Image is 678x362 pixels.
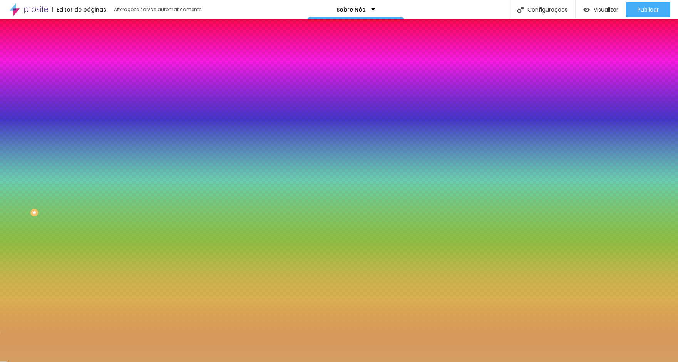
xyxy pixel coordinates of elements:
img: Icone [517,7,524,13]
button: Visualizar [576,2,626,17]
p: Sobre Nós [336,7,365,12]
div: Editor de páginas [52,7,106,12]
span: Publicar [638,7,659,13]
div: Alterações salvas automaticamente [114,7,203,12]
span: Visualizar [594,7,618,13]
img: view-1.svg [583,7,590,13]
button: Publicar [626,2,670,17]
